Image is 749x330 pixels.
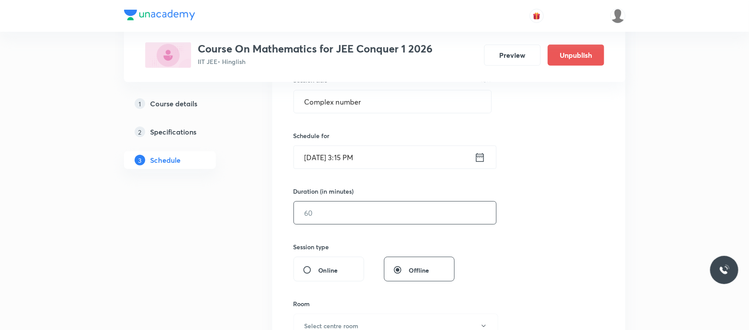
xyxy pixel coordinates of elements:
button: avatar [530,9,544,23]
button: Unpublish [548,45,604,66]
img: ttu [719,265,730,275]
h6: Duration (in minutes) [294,187,354,196]
p: 3 [135,155,145,165]
h6: Schedule for [294,131,492,140]
img: Dipti [610,8,625,23]
a: Company Logo [124,10,195,22]
span: Offline [409,266,429,275]
img: 965DA8A2-F527-4D0B-81A8-3B021789C922_plus.png [145,42,191,68]
h6: Room [294,299,310,308]
button: Preview [484,45,541,66]
span: Online [319,266,338,275]
p: 14/99 [480,78,492,82]
img: Company Logo [124,10,195,20]
h5: Schedule [151,155,181,165]
h3: Course On Mathematics for JEE Conquer 1 2026 [198,42,433,55]
p: 1 [135,98,145,109]
a: 1Course details [124,95,244,112]
input: A great title is short, clear and descriptive [294,90,492,113]
h5: Specifications [151,127,197,137]
p: 2 [135,127,145,137]
p: IIT JEE • Hinglish [198,57,433,66]
input: 60 [294,202,496,224]
a: 2Specifications [124,123,244,141]
img: avatar [533,12,541,20]
h6: Session type [294,242,329,251]
h5: Course details [151,98,198,109]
